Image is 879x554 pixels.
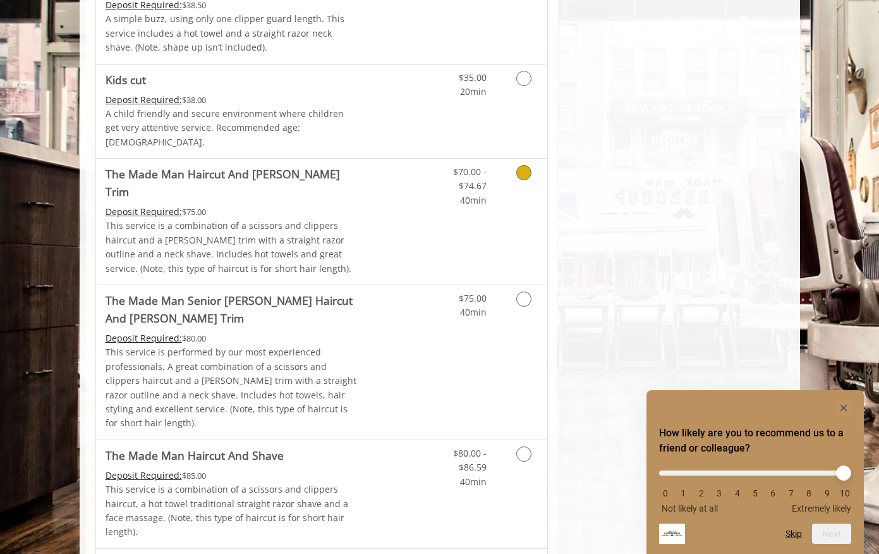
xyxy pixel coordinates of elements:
[659,461,851,514] div: How likely are you to recommend us to a friend or colleague? Select an option from 0 to 10, with ...
[659,400,851,544] div: How likely are you to recommend us to a friend or colleague? Select an option from 0 to 10, with ...
[460,306,487,318] span: 40min
[836,400,851,416] button: Hide survey
[106,483,360,539] p: This service is a combination of a scissors and clippers haircut, a hot towel traditional straigh...
[106,205,360,219] div: $75.00
[106,345,360,430] p: This service is performed by our most experienced professionals. A great combination of a scissor...
[731,488,744,498] li: 4
[459,71,487,83] span: $35.00
[106,446,284,464] b: The Made Man Haircut And Shave
[713,488,725,498] li: 3
[106,71,146,89] b: Kids cut
[662,503,718,514] span: Not likely at all
[460,476,487,488] span: 40min
[453,447,487,473] span: $80.00 - $86.59
[785,529,802,539] button: Skip
[803,488,815,498] li: 8
[677,488,689,498] li: 1
[695,488,708,498] li: 2
[106,469,182,481] span: This service needs some Advance to be paid before we block your appointment
[106,93,360,107] div: $38.00
[749,488,761,498] li: 5
[821,488,834,498] li: 9
[106,332,182,344] span: This service needs some Advance to be paid before we block your appointment
[459,292,487,304] span: $75.00
[106,292,360,327] b: The Made Man Senior [PERSON_NAME] Haircut And [PERSON_NAME] Trim
[453,166,487,192] span: $70.00 - $74.67
[106,12,360,54] p: A simple buzz, using only one clipper guard length. This service includes a hot towel and a strai...
[785,488,797,498] li: 7
[839,488,851,498] li: 10
[106,107,360,149] p: A child friendly and secure environment where children get very attentive service. Recommended ag...
[767,488,779,498] li: 6
[106,219,360,276] p: This service is a combination of a scissors and clippers haircut and a [PERSON_NAME] trim with a ...
[792,503,851,514] span: Extremely likely
[659,426,851,456] h2: How likely are you to recommend us to a friend or colleague? Select an option from 0 to 10, with ...
[106,206,182,218] span: This service needs some Advance to be paid before we block your appointment
[106,331,360,345] div: $80.00
[106,94,182,106] span: This service needs some Advance to be paid before we block your appointment
[460,194,487,206] span: 40min
[812,524,851,544] button: Next question
[659,488,672,498] li: 0
[106,469,360,483] div: $85.00
[460,85,487,97] span: 20min
[106,165,360,200] b: The Made Man Haircut And [PERSON_NAME] Trim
